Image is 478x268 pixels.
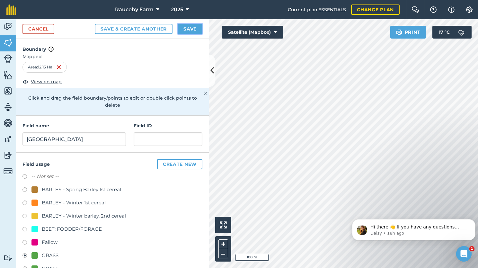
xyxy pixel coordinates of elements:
div: BARLEY - Winter 1st cereal [42,199,106,207]
img: svg+xml;base64,PD94bWwgdmVyc2lvbj0iMS4wIiBlbmNvZGluZz0idXRmLTgiPz4KPCEtLSBHZW5lcmF0b3I6IEFkb2JlIE... [4,134,13,144]
img: svg+xml;base64,PHN2ZyB4bWxucz0iaHR0cDovL3d3dy53My5vcmcvMjAwMC9zdmciIHdpZHRoPSI1NiIgaGVpZ2h0PSI2MC... [4,70,13,80]
p: Message from Daisy, sent 18h ago [21,25,118,31]
img: svg+xml;base64,PHN2ZyB4bWxucz0iaHR0cDovL3d3dy53My5vcmcvMjAwMC9zdmciIHdpZHRoPSIxNyIgaGVpZ2h0PSIxNy... [448,6,455,13]
img: Four arrows, one pointing top left, one top right, one bottom right and the last bottom left [220,221,227,228]
img: svg+xml;base64,PHN2ZyB4bWxucz0iaHR0cDovL3d3dy53My5vcmcvMjAwMC9zdmciIHdpZHRoPSI1NiIgaGVpZ2h0PSI2MC... [4,38,13,48]
div: BEET: FODDER/FORAGE [42,225,102,233]
span: 2025 [171,6,183,13]
img: svg+xml;base64,PD94bWwgdmVyc2lvbj0iMS4wIiBlbmNvZGluZz0idXRmLTgiPz4KPCEtLSBHZW5lcmF0b3I6IEFkb2JlIE... [4,167,13,176]
h4: Field name [22,122,126,129]
span: Current plan : ESSENTIALS [288,6,346,13]
h4: Field usage [22,159,202,169]
span: Mapped [16,53,209,60]
span: Rauceby Farm [115,6,154,13]
img: svg+xml;base64,PHN2ZyB4bWxucz0iaHR0cDovL3d3dy53My5vcmcvMjAwMC9zdmciIHdpZHRoPSI1NiIgaGVpZ2h0PSI2MC... [4,86,13,96]
img: Two speech bubbles overlapping with the left bubble in the forefront [412,6,419,13]
img: svg+xml;base64,PD94bWwgdmVyc2lvbj0iMS4wIiBlbmNvZGluZz0idXRmLTgiPz4KPCEtLSBHZW5lcmF0b3I6IEFkb2JlIE... [4,255,13,261]
span: 17 ° C [439,26,450,39]
button: Save & Create Another [95,24,173,34]
span: View on map [31,78,62,85]
span: Hi there 👋 If you have any questions about our pricing or which plan is right for you, I’m here t... [21,19,116,37]
img: svg+xml;base64,PD94bWwgdmVyc2lvbj0iMS4wIiBlbmNvZGluZz0idXRmLTgiPz4KPCEtLSBHZW5lcmF0b3I6IEFkb2JlIE... [4,102,13,112]
p: Click and drag the field boundary/points to edit or double click points to delete [22,94,202,109]
h4: Boundary [16,39,209,53]
div: message notification from Daisy, 18h ago. Hi there 👋 If you have any questions about our pricing ... [3,13,126,35]
div: Fallow [42,238,58,246]
button: View on map [22,78,62,85]
img: Profile image for Daisy [7,19,18,30]
img: svg+xml;base64,PHN2ZyB4bWxucz0iaHR0cDovL3d3dy53My5vcmcvMjAwMC9zdmciIHdpZHRoPSIxNyIgaGVpZ2h0PSIxNy... [49,45,54,53]
a: Cancel [22,24,54,34]
img: A question mark icon [429,6,437,13]
img: A cog icon [465,6,473,13]
button: – [218,249,228,258]
button: 17 °C [432,26,472,39]
img: svg+xml;base64,PD94bWwgdmVyc2lvbj0iMS4wIiBlbmNvZGluZz0idXRmLTgiPz4KPCEtLSBHZW5lcmF0b3I6IEFkb2JlIE... [455,26,468,39]
h4: Field ID [134,122,202,129]
img: svg+xml;base64,PHN2ZyB4bWxucz0iaHR0cDovL3d3dy53My5vcmcvMjAwMC9zdmciIHdpZHRoPSIxOSIgaGVpZ2h0PSIyNC... [396,28,402,36]
button: Save [178,24,202,34]
img: svg+xml;base64,PD94bWwgdmVyc2lvbj0iMS4wIiBlbmNvZGluZz0idXRmLTgiPz4KPCEtLSBHZW5lcmF0b3I6IEFkb2JlIE... [4,150,13,160]
img: svg+xml;base64,PD94bWwgdmVyc2lvbj0iMS4wIiBlbmNvZGluZz0idXRmLTgiPz4KPCEtLSBHZW5lcmF0b3I6IEFkb2JlIE... [4,118,13,128]
img: svg+xml;base64,PHN2ZyB4bWxucz0iaHR0cDovL3d3dy53My5vcmcvMjAwMC9zdmciIHdpZHRoPSIyMiIgaGVpZ2h0PSIzMC... [204,89,208,97]
iframe: Intercom live chat [456,246,472,262]
img: svg+xml;base64,PHN2ZyB4bWxucz0iaHR0cDovL3d3dy53My5vcmcvMjAwMC9zdmciIHdpZHRoPSIxNiIgaGVpZ2h0PSIyNC... [56,63,61,71]
img: svg+xml;base64,PHN2ZyB4bWxucz0iaHR0cDovL3d3dy53My5vcmcvMjAwMC9zdmciIHdpZHRoPSIxOCIgaGVpZ2h0PSIyNC... [22,78,28,85]
div: GRASS [42,252,58,259]
button: Satellite (Mapbox) [222,26,283,39]
button: Print [390,26,426,39]
img: fieldmargin Logo [6,4,16,15]
span: 1 [469,246,474,251]
button: Create new [157,159,202,169]
iframe: Intercom notifications message [350,206,478,251]
div: Area : 12.15 Ha [22,62,67,73]
img: svg+xml;base64,PD94bWwgdmVyc2lvbj0iMS4wIiBlbmNvZGluZz0idXRmLTgiPz4KPCEtLSBHZW5lcmF0b3I6IEFkb2JlIE... [4,54,13,63]
a: Change plan [351,4,400,15]
button: + [218,239,228,249]
label: -- Not set -- [31,173,59,180]
div: BARLEY - Spring Barley 1st cereal [42,186,121,193]
div: BARLEY - Winter barley, 2nd cereal [42,212,126,220]
img: svg+xml;base64,PD94bWwgdmVyc2lvbj0iMS4wIiBlbmNvZGluZz0idXRmLTgiPz4KPCEtLSBHZW5lcmF0b3I6IEFkb2JlIE... [4,22,13,31]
